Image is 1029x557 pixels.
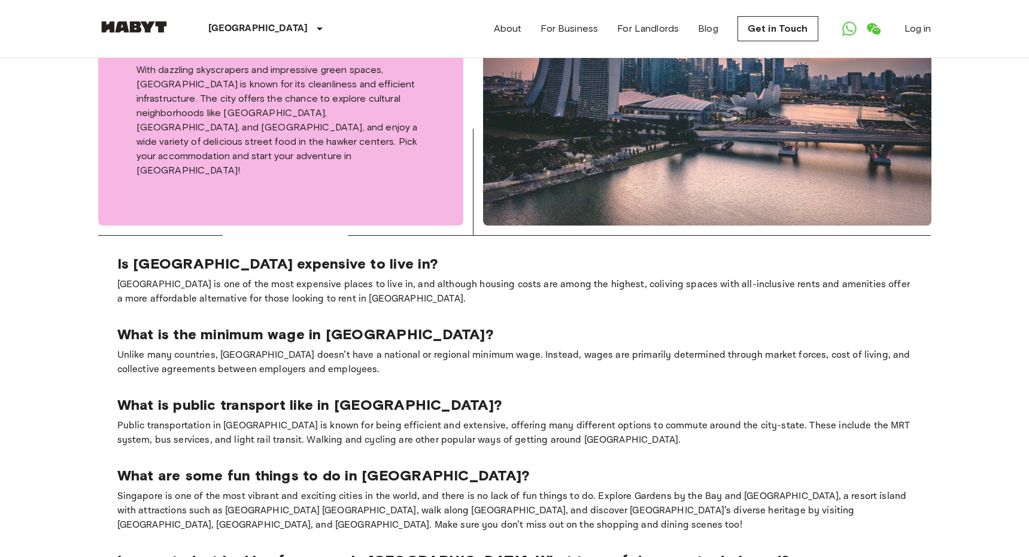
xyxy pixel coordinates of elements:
[117,489,912,532] p: Singapore is one of the most vibrant and exciting cities in the world, and there is no lack of fu...
[861,17,885,41] a: Open WeChat
[904,22,931,36] a: Log in
[117,255,912,273] p: Is [GEOGRAPHIC_DATA] expensive to live in?
[117,396,912,414] p: What is public transport like in [GEOGRAPHIC_DATA]?
[737,16,818,41] a: Get in Touch
[617,22,679,36] a: For Landlords
[98,21,170,33] img: Habyt
[208,22,308,36] p: [GEOGRAPHIC_DATA]
[698,22,718,36] a: Blog
[494,22,522,36] a: About
[541,22,598,36] a: For Business
[136,63,425,178] p: With dazzling skyscrapers and impressive green spaces, [GEOGRAPHIC_DATA] is known for its cleanli...
[117,348,912,377] p: Unlike many countries, [GEOGRAPHIC_DATA] doesn’t have a national or regional minimum wage. Instea...
[117,467,912,485] p: What are some fun things to do in [GEOGRAPHIC_DATA]?
[117,325,912,343] p: What is the minimum wage in [GEOGRAPHIC_DATA]?
[117,419,912,448] p: Public transportation in [GEOGRAPHIC_DATA] is known for being efficient and extensive, offering m...
[117,278,912,306] p: [GEOGRAPHIC_DATA] is one of the most expensive places to live in, and although housing costs are ...
[837,17,861,41] a: Open WhatsApp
